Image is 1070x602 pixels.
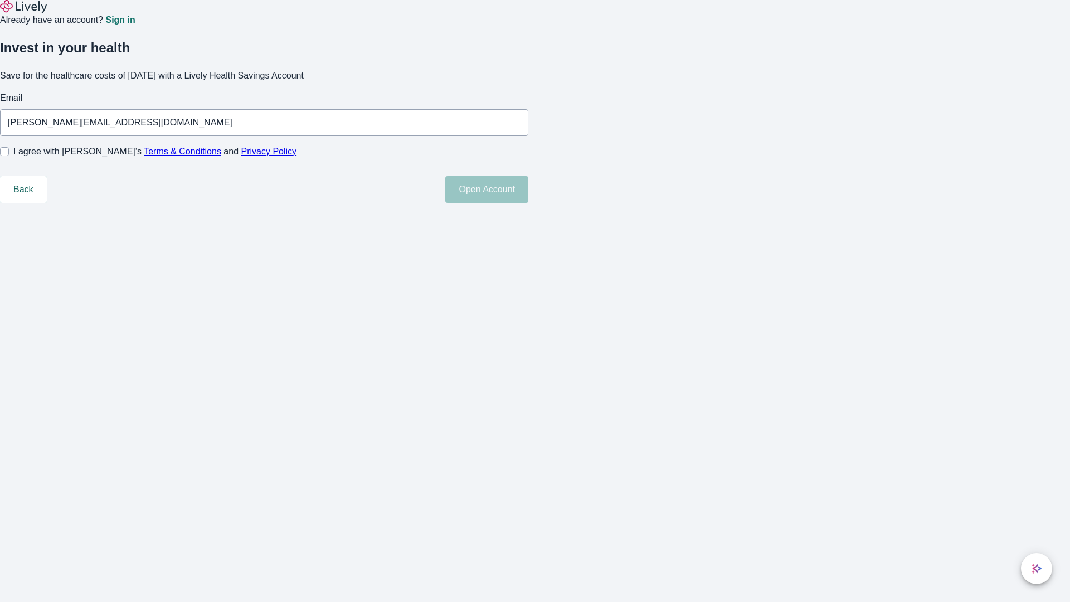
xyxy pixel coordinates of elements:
[1031,563,1042,574] svg: Lively AI Assistant
[241,147,297,156] a: Privacy Policy
[105,16,135,25] a: Sign in
[13,145,296,158] span: I agree with [PERSON_NAME]’s and
[144,147,221,156] a: Terms & Conditions
[1021,553,1052,584] button: chat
